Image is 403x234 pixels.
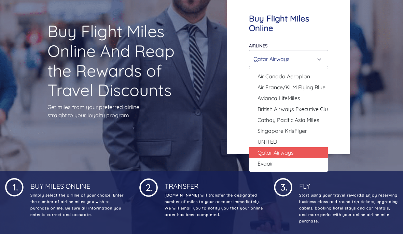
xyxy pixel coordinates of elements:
[258,116,319,124] span: Cathay Pacific Asia Miles
[249,14,328,33] h4: Buy Flight Miles Online
[258,94,300,102] span: Avianca LifeMiles
[258,72,310,80] span: Air Canada Aeroplan
[298,192,398,224] p: Start using your travel rewards! Enjoy reserving business class and round trip tickets, upgrading...
[163,177,263,190] h4: Transfer
[5,177,24,197] img: 1
[29,177,129,190] h4: Buy Miles Online
[258,83,325,91] span: Air France/KLM Flying Blue
[47,21,176,100] h1: Buy Flight Miles Online And Reap the Rewards of Travel Discounts
[258,127,307,135] span: Singapore KrisFlyer
[258,138,277,146] span: UNITED
[253,52,320,65] div: Qatar Airways
[298,177,398,190] h4: Fly
[258,159,273,168] span: Evaair
[274,177,292,197] img: 1
[258,105,331,113] span: British Airways Executive Club
[249,43,267,48] label: Airlines
[47,103,176,119] p: Get miles from your preferred airline straight to your loyalty program
[139,177,158,197] img: 1
[249,50,328,67] button: Qatar Airways
[258,149,294,157] span: Qatar Airways
[29,192,129,218] p: Simply select the airline of your choice. Enter the number of airline miles you wish to purchase ...
[163,192,263,218] p: [DOMAIN_NAME] will transfer the designated number of miles to your account immediately. We will e...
